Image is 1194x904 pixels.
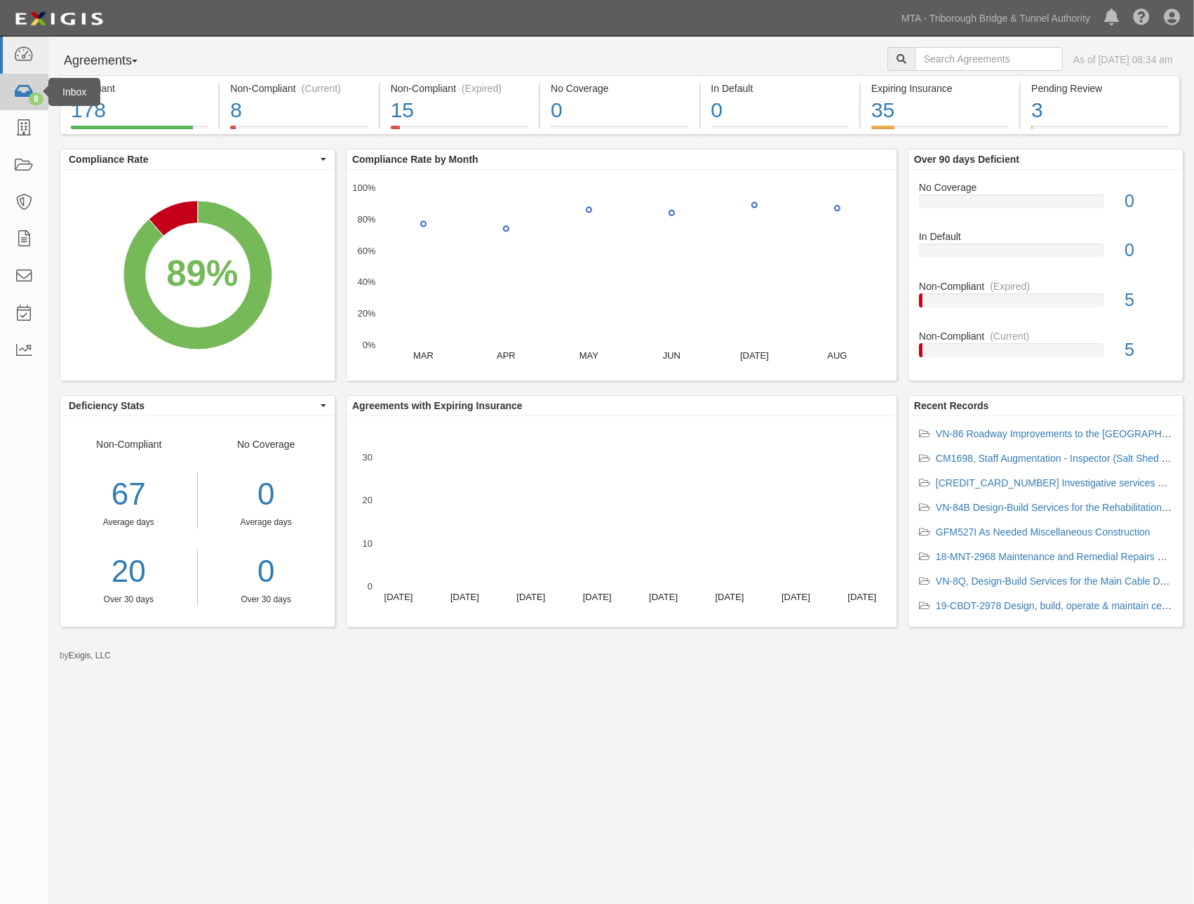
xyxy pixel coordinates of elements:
[450,592,479,602] text: [DATE]
[551,95,688,126] div: 0
[908,279,1183,293] div: Non-Compliant
[69,152,317,166] span: Compliance Rate
[583,592,612,602] text: [DATE]
[1114,189,1183,214] div: 0
[782,592,810,602] text: [DATE]
[936,526,1151,538] a: GFM527I As Needed Miscellaneous Construction
[740,350,769,361] text: [DATE]
[908,329,1183,343] div: Non-Compliant
[60,517,197,529] div: Average days
[71,81,208,95] div: Compliant
[701,126,859,137] a: In Default0
[29,93,43,105] div: 8
[384,592,413,602] text: [DATE]
[919,279,1172,329] a: Non-Compliant(Expired)5
[69,651,111,660] a: Exigis, LLC
[871,95,1009,126] div: 35
[363,340,376,350] text: 0%
[60,126,218,137] a: Compliant178
[990,279,1030,293] div: (Expired)
[1133,10,1150,27] i: Help Center - Complianz
[716,592,744,602] text: [DATE]
[462,81,502,95] div: (Expired)
[11,6,107,32] img: logo-5460c22ac91f19d4615b14bd174203de0afe785f0fc80cf4dbbc73dc1793850b.png
[579,350,599,361] text: MAY
[302,81,341,95] div: (Current)
[711,95,849,126] div: 0
[1021,126,1179,137] a: Pending Review3
[60,396,335,416] button: Deficiency Stats
[551,81,688,95] div: No Coverage
[908,230,1183,244] div: In Default
[208,517,325,529] div: Average days
[919,230,1172,279] a: In Default0
[69,399,317,413] span: Deficiency Stats
[847,592,876,602] text: [DATE]
[1114,338,1183,363] div: 5
[497,350,516,361] text: APR
[363,495,373,505] text: 20
[1031,81,1168,95] div: Pending Review
[71,95,208,126] div: 178
[166,248,238,300] div: 89%
[711,81,849,95] div: In Default
[363,538,373,548] text: 10
[347,170,897,380] svg: A chart.
[60,594,197,606] div: Over 30 days
[1114,288,1183,313] div: 5
[915,47,1063,71] input: Search Agreements
[871,81,1009,95] div: Expiring Insurance
[230,95,368,126] div: 8
[1114,238,1183,263] div: 0
[347,416,897,627] svg: A chart.
[380,126,539,137] a: Non-Compliant(Expired)15
[914,154,1019,165] b: Over 90 days Deficient
[914,400,989,411] b: Recent Records
[208,472,325,517] div: 0
[60,472,197,517] div: 67
[919,180,1172,230] a: No Coverage0
[391,95,528,126] div: 15
[357,308,375,319] text: 20%
[363,452,373,463] text: 30
[894,4,1097,32] a: MTA - Triborough Bridge & Tunnel Authority
[60,149,335,169] button: Compliance Rate
[208,594,325,606] div: Over 30 days
[357,245,375,255] text: 60%
[357,214,375,225] text: 80%
[352,400,523,411] b: Agreements with Expiring Insurance
[60,437,198,606] div: Non-Compliant
[413,350,434,361] text: MAR
[60,170,335,380] svg: A chart.
[663,350,680,361] text: JUN
[198,437,335,606] div: No Coverage
[908,180,1183,194] div: No Coverage
[352,182,376,193] text: 100%
[516,592,545,602] text: [DATE]
[357,277,375,287] text: 40%
[540,126,699,137] a: No Coverage0
[352,154,478,165] b: Compliance Rate by Month
[861,126,1019,137] a: Expiring Insurance35
[60,650,111,662] small: by
[1073,53,1173,67] div: As of [DATE] 08:34 am
[220,126,378,137] a: Non-Compliant(Current)8
[391,81,528,95] div: Non-Compliant (Expired)
[919,329,1172,368] a: Non-Compliant(Current)5
[230,81,368,95] div: Non-Compliant (Current)
[827,350,847,361] text: AUG
[368,581,373,592] text: 0
[208,550,325,594] a: 0
[48,78,100,106] div: Inbox
[990,329,1029,343] div: (Current)
[1031,95,1168,126] div: 3
[60,47,165,75] button: Agreements
[60,550,197,594] a: 20
[649,592,678,602] text: [DATE]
